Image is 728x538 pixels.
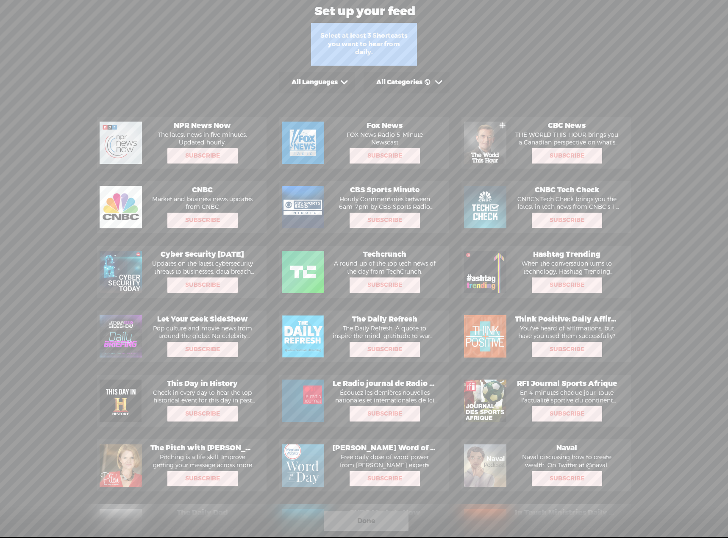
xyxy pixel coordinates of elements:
[533,472,601,485] span: Subscribe
[146,444,258,453] span: The Pitch with [PERSON_NAME]
[100,380,142,422] img: http%3A%2F%2Fres.cloudinary.com%2Ftrebble-fm%2Fimage%2Fupload%2Fv1580769991%2Fcom.trebble.trebble...
[146,389,258,405] p: Check in every day to hear the top historical event for this day in past years.
[146,121,258,130] span: NPR News Now
[350,407,419,421] span: Subscribe
[100,315,142,358] img: http%3A%2F%2Fres.cloudinary.com%2Ftrebble-fm%2Fimage%2Fupload%2Fv1554661029%2Fcom.trebble.trebble...
[282,380,324,422] img: http%3A%2F%2Fres.cloudinary.com%2Ftrebble-fm%2Fimage%2Fupload%2Fv1543783444%2Fcom.trebble.trebble...
[350,278,419,292] span: Subscribe
[282,251,324,293] img: http%3A%2F%2Fres.cloudinary.com%2Ftrebble-fm%2Fimage%2Fupload%2Fv1552586185%2Fcom.trebble.trebble...
[464,315,506,358] img: http%3A%2F%2Fres.cloudinary.com%2Ftrebble-fm%2Fimage%2Fupload%2Fv1559457251%2Fcom.trebble.trebble...
[511,315,623,324] span: Think Positive: Daily Affirmations
[168,472,237,485] span: Subscribe
[533,278,601,292] span: Subscribe
[533,214,601,227] span: Subscribe
[168,214,237,227] span: Subscribe
[350,472,419,485] span: Subscribe
[100,122,142,164] img: http%3A%2F%2Fres.cloudinary.com%2Ftrebble-fm%2Fimage%2Fupload%2Fv1542838297%2Fcom.trebble.trebble...
[511,389,623,405] p: En 4 minutes chaque jour, toute l'actualité sportive du continent africain et des sportifs [DEMOG...
[511,325,623,340] p: You've heard of affirmations, but have you used them successfully? Join me daily and I'll guide y...
[511,131,623,147] p: THE WORLD THIS HOUR brings you a Canadian perspective on what's happening here, and around the wo...
[292,78,338,87] div: All Languages
[100,186,142,228] img: http%3A%2F%2Fres.cloudinary.com%2Ftrebble-fm%2Fimage%2Fupload%2Fv1611680116%2Fcom.trebble.trebble...
[100,444,142,487] img: http%3A%2F%2Fres.cloudinary.com%2Ftrebble-fm%2Fimage%2Fupload%2Fv1579820494%2Fcom.trebble.trebble...
[100,251,142,293] img: http%3A%2F%2Fres.cloudinary.com%2Ftrebble-fm%2Fimage%2Fupload%2Fv1543775769%2Fcom.trebble.trebble...
[168,278,237,292] span: Subscribe
[464,380,506,422] img: http%3A%2F%2Fres.cloudinary.com%2Ftrebble-fm%2Fimage%2Fupload%2Fv1543790162%2Fcom.trebble.trebble...
[328,454,441,469] p: Free daily dose of word power from [PERSON_NAME] experts
[328,389,441,405] p: Écoutez les dernières nouvelles nationales et internationales de Ici Radio-Canada Première.
[511,186,623,195] span: CNBC Tech Check
[533,343,601,356] span: Subscribe
[146,250,258,259] span: Cyber Security [DATE]
[168,343,237,356] span: Subscribe
[311,23,417,66] div: Select at least 3 Shortcasts you want to hear from daily.
[328,325,441,340] p: The Daily Refresh. A quote to inspire the mind, gratitude to warm the soul, and guided breathing ...
[168,149,237,163] span: Subscribe
[146,325,258,340] p: Pop culture and movie news from around the globe. No celebrity gossip here, just the most importa...
[282,122,324,164] img: http%3A%2F%2Fres.cloudinary.com%2Ftrebble-fm%2Fimage%2Fupload%2Fv1542839103%2Fcom.trebble.trebble...
[146,379,258,388] span: This Day in History
[282,444,324,487] img: http%3A%2F%2Fres.cloudinary.com%2Ftrebble-fm%2Fimage%2Fupload%2Fv1580254825%2Fcom.trebble.trebble...
[146,196,258,211] p: Market and business news updates from CNBC
[282,186,324,228] img: http%3A%2F%2Fres.cloudinary.com%2Ftrebble-fm%2Fimage%2Fupload%2Fv1543533050%2Fcom.trebble.trebble...
[464,444,506,487] img: http%3A%2F%2Fres.cloudinary.com%2Ftrebble-fm%2Fimage%2Fupload%2Fv1553865821%2Fcom.trebble.trebble...
[146,260,258,275] p: Updates on the latest cybersecurity threats to businesses, data breach disclosures, and how you c...
[328,186,441,195] span: CBS Sports Minute
[350,343,419,356] span: Subscribe
[328,315,441,324] span: The Daily Refresh
[511,444,623,453] span: Naval
[328,131,441,147] p: FOX News Radio 5-Minute Newscast
[511,260,623,275] p: When the conversation turns to technology, Hashtag Trending makes sure you’re in the know. We rev...
[282,315,324,358] img: http%3A%2F%2Fres.cloudinary.com%2Ftrebble-fm%2Fimage%2Fupload%2Fv1530228332%2Fcom.trebble.trebble...
[328,121,441,130] span: Fox News
[464,186,506,228] img: http%3A%2F%2Fres.cloudinary.com%2Ftrebble-fm%2Fimage%2Fupload%2Fv1559462339%2Fcom.trebble.trebble...
[464,251,506,293] img: http%3A%2F%2Fres.cloudinary.com%2Ftrebble-fm%2Fimage%2Fupload%2Fv1543595605%2Fcom.trebble.trebble...
[146,131,258,147] p: The latest news in five minutes. Updated hourly.
[328,444,441,453] span: [PERSON_NAME] Word of the Day
[350,149,419,163] span: Subscribe
[328,250,441,259] span: Techcrunch
[533,407,601,421] span: Subscribe
[168,407,237,421] span: Subscribe
[146,186,258,195] span: CNBC
[328,379,441,388] span: Le Radio journal de Radio Canada
[511,196,623,211] p: CNBC's Tech Check brings you the latest in tech news from CNBC's 1 Market in the heart of [GEOGRA...
[350,214,419,227] span: Subscribe
[0,1,707,22] div: Set up your feed
[511,121,623,130] span: CBC News
[146,315,258,324] span: Let Your Geek SideShow
[376,78,432,87] div: All Categories
[146,454,258,469] p: Pitching is a life skill. Improve getting your message across more effectively using [DATE] techn...
[357,514,375,528] span: Done
[464,122,506,164] img: http%3A%2F%2Fres.cloudinary.com%2Ftrebble-fm%2Fimage%2Fupload%2Fv1542841377%2Fcom.trebble.trebble...
[511,379,623,388] span: RFI Journal Sports Afrique
[511,454,623,469] p: Naval discussing how to create wealth. On Twitter at @naval.
[328,196,441,211] p: Hourly Commentaries between 6am-7pm by CBS Sports Radio talent
[533,149,601,163] span: Subscribe
[328,260,441,275] p: A round up of the top tech news of the day from TechCrunch.
[511,250,623,259] span: Hashtag Trending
